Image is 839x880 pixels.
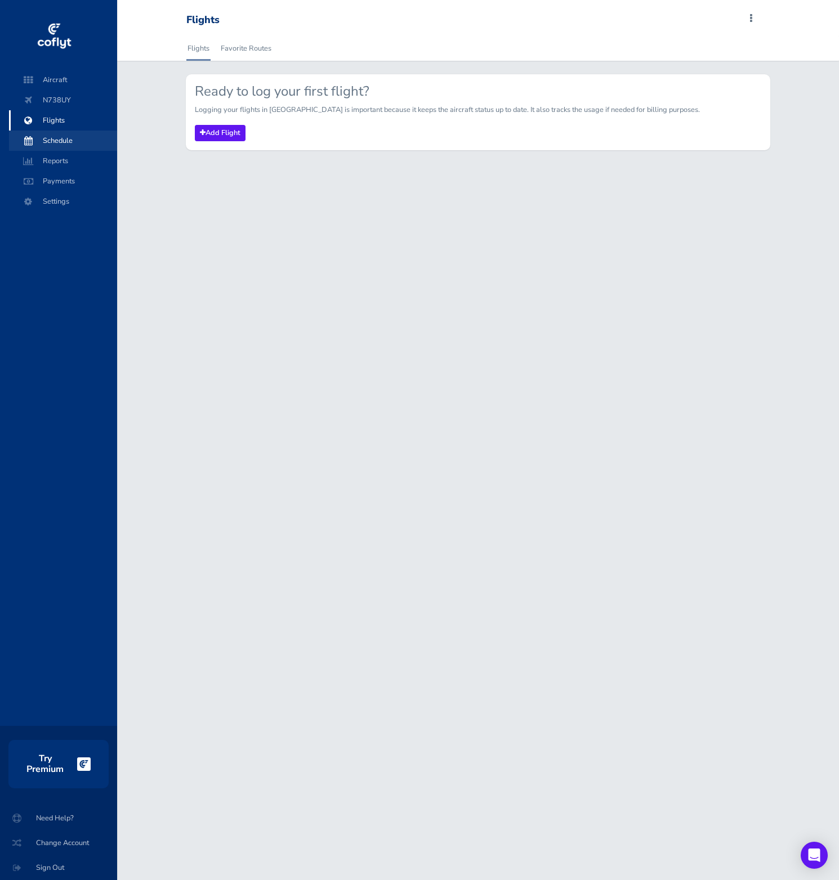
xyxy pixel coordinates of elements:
[20,90,106,110] span: N738UY
[195,104,761,115] p: Logging your flights in [GEOGRAPHIC_DATA] is important because it keeps the aircraft status up to...
[77,757,91,771] img: logo-cutout-36eb63279f07f6b8d7cd6768125e8e0981899f3e13feaf510bb36f52e68e4ab9.png
[220,36,273,61] a: Favorite Routes
[20,151,106,171] span: Reports
[186,36,211,61] a: Flights
[35,20,73,53] img: coflyt logo
[14,808,104,828] span: Need Help?
[20,171,106,191] span: Payments
[20,191,106,212] span: Settings
[14,857,104,878] span: Sign Out
[20,110,106,131] span: Flights
[195,125,246,141] a: Add Flight
[195,83,761,100] h4: Ready to log your first flight?
[26,753,64,775] h3: Try Premium
[186,14,220,26] div: Flights
[801,842,828,869] div: Open Intercom Messenger
[20,131,106,151] span: Schedule
[20,70,106,90] span: Aircraft
[14,833,104,853] span: Change Account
